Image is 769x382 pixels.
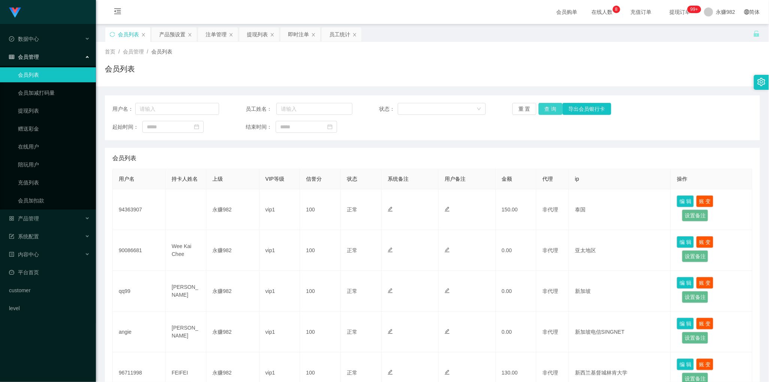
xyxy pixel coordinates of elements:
[270,33,275,37] i: 图标: close
[135,103,219,115] input: 请输入
[388,288,393,293] i: 图标: edit
[569,271,671,312] td: 新加坡
[347,370,357,376] span: 正常
[496,189,537,230] td: 150.00
[347,176,357,182] span: 状态
[569,189,671,230] td: 泰国
[352,33,357,37] i: 图标: close
[9,54,39,60] span: 会员管理
[677,195,694,207] button: 编 辑
[188,33,192,37] i: 图标: close
[113,230,166,271] td: 90086681
[194,124,199,129] i: 图标: calendar
[388,370,393,375] i: 图标: edit
[9,301,90,316] a: level
[347,207,357,213] span: 正常
[682,291,708,303] button: 设置备注
[246,105,276,113] span: 员工姓名：
[696,236,714,248] button: 账 变
[147,49,148,55] span: /
[118,27,139,42] div: 会员列表
[569,230,671,271] td: 亚太地区
[445,329,450,334] i: 图标: edit
[18,121,90,136] a: 赠送彩金
[445,370,450,375] i: 图标: edit
[329,27,350,42] div: 员工统计
[172,176,198,182] span: 持卡人姓名
[9,216,39,221] span: 产品管理
[445,288,450,293] i: 图标: edit
[112,123,142,131] span: 起始时间：
[311,33,316,37] i: 图标: close
[300,230,341,271] td: 100
[682,332,708,344] button: 设置备注
[388,176,409,182] span: 系统备注
[300,189,341,230] td: 100
[9,251,39,257] span: 内容中心
[18,193,90,208] a: 会员加扣款
[696,358,714,370] button: 账 变
[9,7,21,18] img: logo.9652507e.png
[260,312,300,352] td: vip1
[260,230,300,271] td: vip1
[542,247,558,253] span: 非代理
[613,6,620,13] sup: 8
[113,189,166,230] td: 94363907
[105,49,115,55] span: 首页
[159,27,185,42] div: 产品预设置
[206,27,227,42] div: 注单管理
[18,139,90,154] a: 在线用户
[696,195,714,207] button: 账 变
[445,247,450,253] i: 图标: edit
[696,277,714,289] button: 账 变
[445,176,466,182] span: 用户备注
[542,176,553,182] span: 代理
[542,207,558,213] span: 非代理
[445,207,450,212] i: 图标: edit
[113,271,166,312] td: qq99
[18,175,90,190] a: 充值列表
[212,176,223,182] span: 上级
[379,105,398,113] span: 状态：
[206,230,259,271] td: 永赚982
[347,247,357,253] span: 正常
[247,27,268,42] div: 提现列表
[9,234,14,239] i: 图标: form
[744,9,750,15] i: 图标: global
[542,329,558,335] span: 非代理
[112,154,136,163] span: 会员列表
[9,283,90,298] a: customer
[677,236,694,248] button: 编 辑
[496,230,537,271] td: 0.00
[542,370,558,376] span: 非代理
[477,107,481,112] i: 图标: down
[9,233,39,239] span: 系统配置
[260,189,300,230] td: vip1
[502,176,512,182] span: 金额
[388,329,393,334] i: 图标: edit
[388,207,393,212] i: 图标: edit
[166,271,206,312] td: [PERSON_NAME]
[757,78,766,86] i: 图标: setting
[615,6,618,13] p: 8
[288,27,309,42] div: 即时注单
[206,312,259,352] td: 永赚982
[9,216,14,221] i: 图标: appstore-o
[588,9,617,15] span: 在线人数
[9,54,14,59] i: 图标: table
[666,9,694,15] span: 提现订单
[512,103,536,115] button: 重 置
[9,252,14,257] i: 图标: profile
[119,176,134,182] span: 用户名
[300,312,341,352] td: 100
[266,176,285,182] span: VIP等级
[166,230,206,271] td: Wee Kai Chee
[542,288,558,294] span: 非代理
[18,67,90,82] a: 会员列表
[753,30,760,37] i: 图标: unlock
[166,312,206,352] td: [PERSON_NAME]
[677,176,687,182] span: 操作
[110,32,115,37] i: 图标: sync
[18,85,90,100] a: 会员加减打码量
[18,103,90,118] a: 提现列表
